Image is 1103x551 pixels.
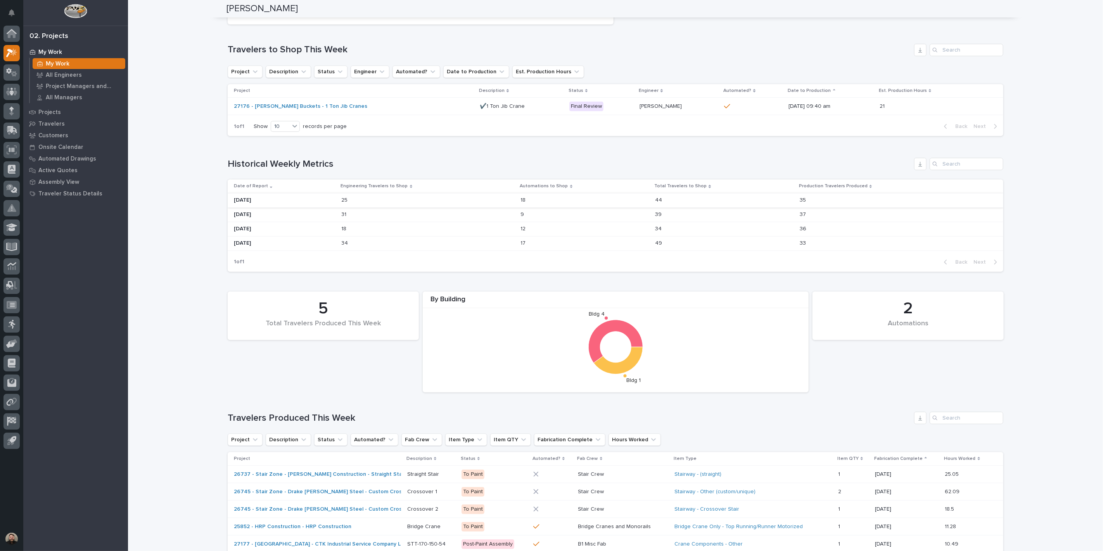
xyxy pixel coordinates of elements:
p: 1 [838,522,842,530]
tr: 27176 - [PERSON_NAME] Buckets - 1 Ton Jib Cranes ✔️1 Ton Jib Crane✔️1 Ton Jib Crane Final Review[... [228,98,1003,115]
h1: Historical Weekly Metrics [228,159,911,170]
input: Search [930,158,1003,170]
a: Assembly View [23,176,128,188]
button: Engineer [351,66,389,78]
p: Item QTY [837,454,859,463]
a: My Work [23,46,128,58]
div: Notifications [10,9,20,22]
div: To Paint [462,470,484,479]
input: Search [930,412,1003,424]
tr: [DATE]1818 1212 3434 3636 [228,222,1003,236]
p: records per page [303,123,347,130]
a: 26745 - Stair Zone - Drake [PERSON_NAME] Steel - Custom Crossovers [234,489,419,495]
a: Automated Drawings [23,153,128,164]
button: Back [938,123,970,130]
p: Project Managers and Engineers [46,83,122,90]
tr: 26745 - Stair Zone - Drake [PERSON_NAME] Steel - Custom Crossovers Crossover 1Crossover 1 To Pain... [228,483,1003,501]
p: 18 [521,195,527,204]
p: Assembly View [38,179,79,186]
a: 26737 - Stair Zone - [PERSON_NAME] Construction - Straight Stair [234,471,405,478]
a: Stairway - Other (custom/unique) [674,489,756,495]
span: Back [951,123,967,130]
button: Back [938,259,970,266]
p: 49 [655,238,664,247]
p: All Managers [46,94,82,101]
span: Next [973,259,991,266]
p: 21 [880,102,886,110]
p: Stair Crew [578,470,606,478]
button: Project [228,66,263,78]
div: 02. Projects [29,32,68,41]
p: Onsite Calendar [38,144,83,151]
p: 39 [655,210,663,218]
p: [DATE] [875,506,939,513]
tr: 26745 - Stair Zone - Drake [PERSON_NAME] Steel - Custom Crossovers Crossover 2Crossover 2 To Pain... [228,501,1003,518]
button: Automated? [392,66,440,78]
p: Bridge Cranes and Monorails [578,522,653,530]
p: Automations to Shop [520,182,568,190]
p: 34 [655,224,663,232]
a: Active Quotes [23,164,128,176]
a: Projects [23,106,128,118]
button: Hours Worked [609,434,661,446]
a: Crane Components - Other [674,541,743,548]
tr: [DATE]3131 99 3939 3737 [228,207,1003,222]
text: Bldg 1 [626,378,641,383]
p: Crossover 1 [407,487,439,495]
p: Active Quotes [38,167,78,174]
p: [PERSON_NAME] [640,102,683,110]
button: Description [266,434,311,446]
p: 17 [521,238,527,247]
p: Project [234,454,250,463]
p: 10.49 [945,539,960,548]
p: Description [479,86,505,95]
p: 34 [342,238,350,247]
p: STT-170-150-54 [407,539,447,548]
a: Traveler Status Details [23,188,128,199]
a: My Work [30,58,128,69]
p: Est. Production Hours [879,86,927,95]
input: Search [930,44,1003,56]
button: Automated? [351,434,398,446]
p: Customers [38,132,68,139]
p: Description [406,454,432,463]
button: Est. Production Hours [512,66,584,78]
button: Item QTY [490,434,531,446]
p: Stair Crew [578,487,606,495]
p: 37 [800,210,807,218]
p: 25 [342,195,349,204]
a: All Engineers [30,69,128,80]
p: 1 of 1 [228,252,251,271]
img: Workspace Logo [64,4,87,18]
p: Status [461,454,475,463]
p: Travelers [38,121,65,128]
p: [DATE] 09:40 am [789,103,873,110]
p: 25.05 [945,470,961,478]
p: Fab Crew [577,454,598,463]
p: B1 Misc Fab [578,539,608,548]
p: 1 [838,539,842,548]
p: 9 [521,210,526,218]
a: Customers [23,130,128,141]
button: Next [970,123,1003,130]
p: Automated Drawings [38,155,96,162]
a: Stairway - (straight) [674,471,721,478]
a: 27176 - [PERSON_NAME] Buckets - 1 Ton Jib Cranes [234,103,367,110]
p: Status [569,86,583,95]
p: [DATE] [875,489,939,495]
p: Straight Stair [407,470,441,478]
p: [DATE] [234,197,335,204]
h1: Travelers to Shop This Week [228,44,911,55]
p: [DATE] [875,541,939,548]
tr: 26737 - Stair Zone - [PERSON_NAME] Construction - Straight Stair Straight StairStraight Stair To ... [228,466,1003,483]
p: Engineering Travelers to Shop [341,182,408,190]
span: Next [973,123,991,130]
p: 31 [342,210,348,218]
p: 33 [800,238,807,247]
div: 2 [826,299,991,318]
tr: 25852 - HRP Construction - HRP Construction Bridge CraneBridge Crane To PaintBridge Cranes and Mo... [228,518,1003,535]
a: Project Managers and Engineers [30,81,128,92]
p: 44 [655,195,664,204]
